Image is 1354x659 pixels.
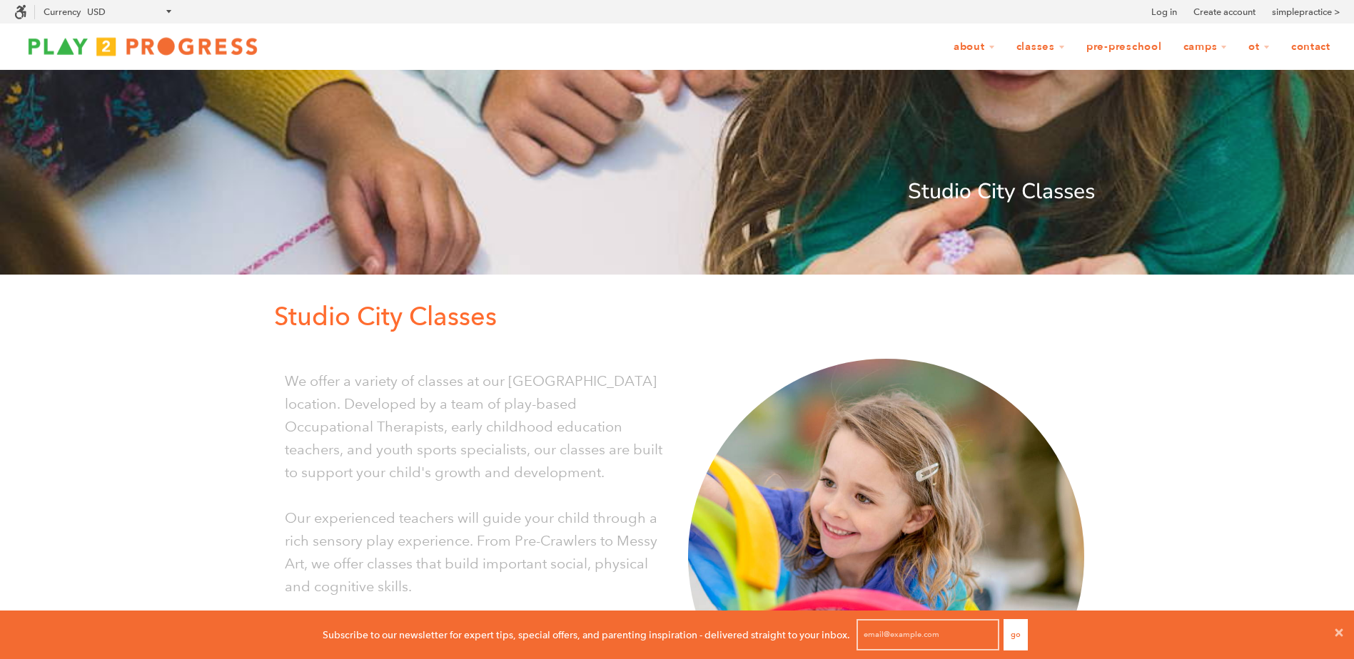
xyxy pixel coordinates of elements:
button: Go [1004,619,1028,650]
a: simplepractice > [1272,5,1340,19]
a: OT [1239,34,1279,61]
p: Studio City Classes [260,175,1095,209]
p: Subscribe to our newsletter for expert tips, special offers, and parenting inspiration - delivere... [323,627,850,643]
p: Our experienced teachers will guide your child through a rich sensory play experience. From Pre-C... [285,506,667,598]
label: Currency [44,6,81,17]
input: email@example.com [857,619,999,650]
a: About [944,34,1004,61]
p: We offer a variety of classes at our [GEOGRAPHIC_DATA] location. Developed by a team of play-base... [285,369,667,484]
a: Camps [1174,34,1237,61]
a: Contact [1282,34,1340,61]
a: Create account [1193,5,1256,19]
p: Studio City Classes [274,296,1095,337]
a: Log in [1151,5,1177,19]
img: Play2Progress logo [14,32,271,61]
a: Pre-Preschool [1077,34,1171,61]
a: Classes [1007,34,1074,61]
